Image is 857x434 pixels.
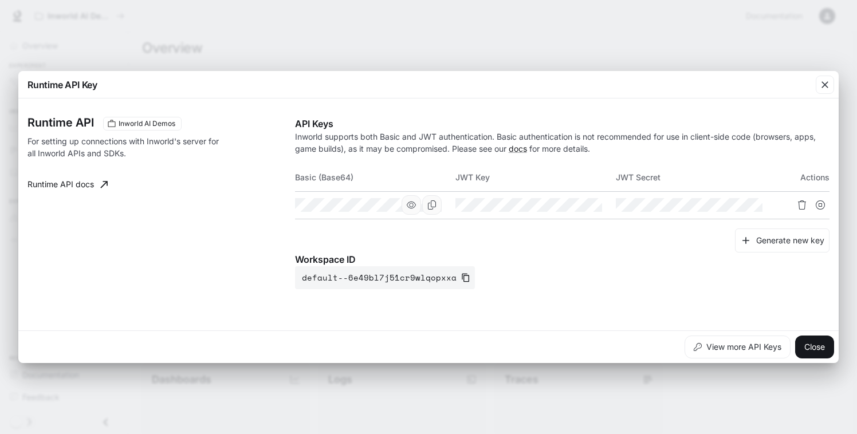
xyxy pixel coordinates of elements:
th: JWT Key [455,164,616,191]
button: Suspend API key [811,196,830,214]
span: Inworld AI Demos [114,119,180,129]
p: Workspace ID [295,252,830,266]
a: docs [509,144,527,153]
button: default--6e49bl7j51cr9wlqopxxa [295,266,475,289]
a: Runtime API docs [23,173,112,196]
p: API Keys [295,117,830,131]
p: Runtime API Key [27,78,97,92]
div: These keys will apply to your current workspace only [103,117,182,131]
button: Close [795,336,834,358]
button: Generate new key [735,228,830,253]
p: For setting up connections with Inworld's server for all Inworld APIs and SDKs. [27,135,221,159]
th: JWT Secret [616,164,776,191]
button: Copy Basic (Base64) [422,195,442,215]
p: Inworld supports both Basic and JWT authentication. Basic authentication is not recommended for u... [295,131,830,155]
th: Actions [776,164,830,191]
h3: Runtime API [27,117,94,128]
button: View more API Keys [685,336,791,358]
button: Delete API key [793,196,811,214]
th: Basic (Base64) [295,164,455,191]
